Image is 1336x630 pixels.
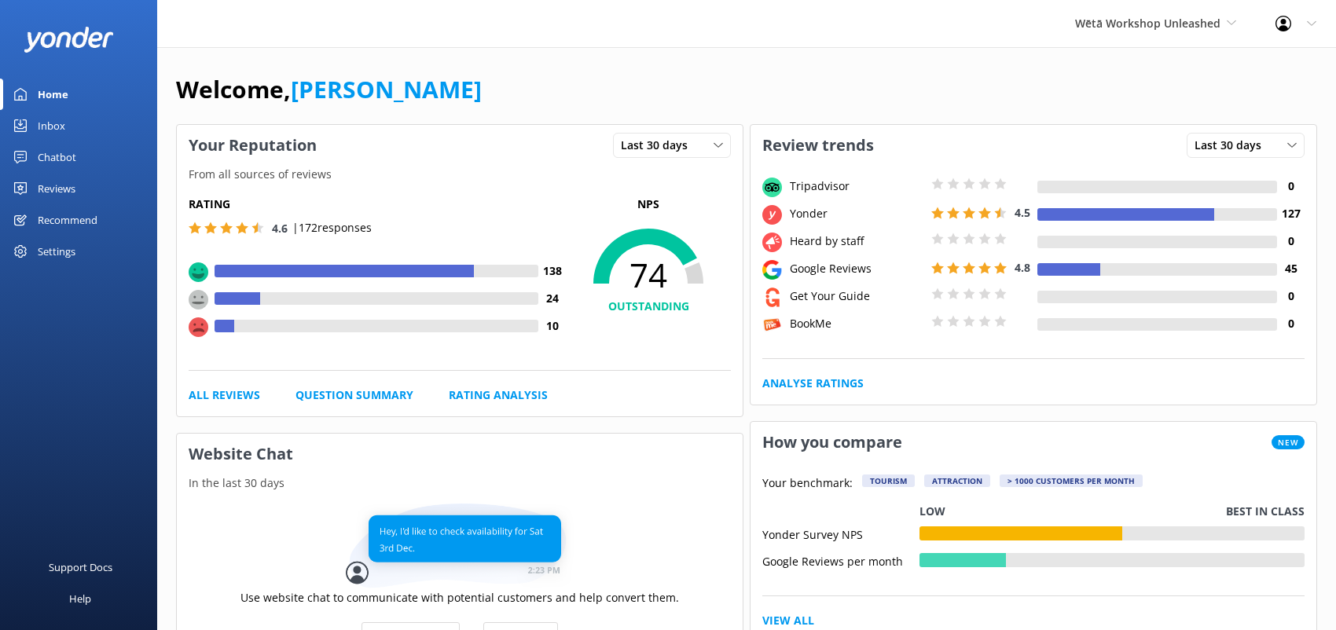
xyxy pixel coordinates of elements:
[1277,260,1305,277] h4: 45
[762,553,919,567] div: Google Reviews per month
[24,27,114,53] img: yonder-white-logo.png
[346,504,574,589] img: conversation...
[69,583,91,614] div: Help
[751,125,886,166] h3: Review trends
[38,173,75,204] div: Reviews
[272,221,288,236] span: 4.6
[38,110,65,141] div: Inbox
[38,141,76,173] div: Chatbot
[786,233,927,250] div: Heard by staff
[924,474,990,487] div: Attraction
[295,386,413,404] a: Question Summary
[1015,205,1030,220] span: 4.5
[1277,288,1305,305] h4: 0
[786,260,927,277] div: Google Reviews
[862,474,915,487] div: Tourism
[177,166,743,183] p: From all sources of reviews
[751,422,914,463] h3: How you compare
[1277,205,1305,222] h4: 127
[762,526,919,540] div: Yonder Survey NPS
[919,503,945,520] p: Low
[49,551,112,583] div: Support Docs
[177,125,328,166] h3: Your Reputation
[786,178,927,195] div: Tripadvisor
[177,434,743,474] h3: Website Chat
[786,205,927,222] div: Yonder
[1277,233,1305,250] h4: 0
[291,73,482,105] a: [PERSON_NAME]
[566,196,731,213] p: NPS
[538,317,566,335] h4: 10
[189,196,566,213] h5: Rating
[240,589,679,606] p: Use website chat to communicate with potential customers and help convert them.
[538,262,566,280] h4: 138
[786,288,927,305] div: Get Your Guide
[786,315,927,332] div: BookMe
[566,255,731,295] span: 74
[1075,16,1220,31] span: Wētā Workshop Unleashed
[292,219,372,236] p: | 172 responses
[449,386,548,404] a: Rating Analysis
[1195,137,1271,154] span: Last 30 days
[38,236,75,267] div: Settings
[189,386,260,404] a: All Reviews
[566,298,731,315] h4: OUTSTANDING
[38,204,97,236] div: Recommend
[762,375,864,392] a: Analyse Ratings
[1272,435,1305,449] span: New
[38,79,68,110] div: Home
[1015,260,1030,275] span: 4.8
[177,474,743,492] p: In the last 30 days
[1277,315,1305,332] h4: 0
[762,474,853,493] p: Your benchmark:
[538,290,566,307] h4: 24
[621,137,697,154] span: Last 30 days
[762,612,814,629] a: View All
[1226,503,1305,520] p: Best in class
[1000,474,1143,487] div: > 1000 customers per month
[1277,178,1305,195] h4: 0
[176,71,482,108] h1: Welcome,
